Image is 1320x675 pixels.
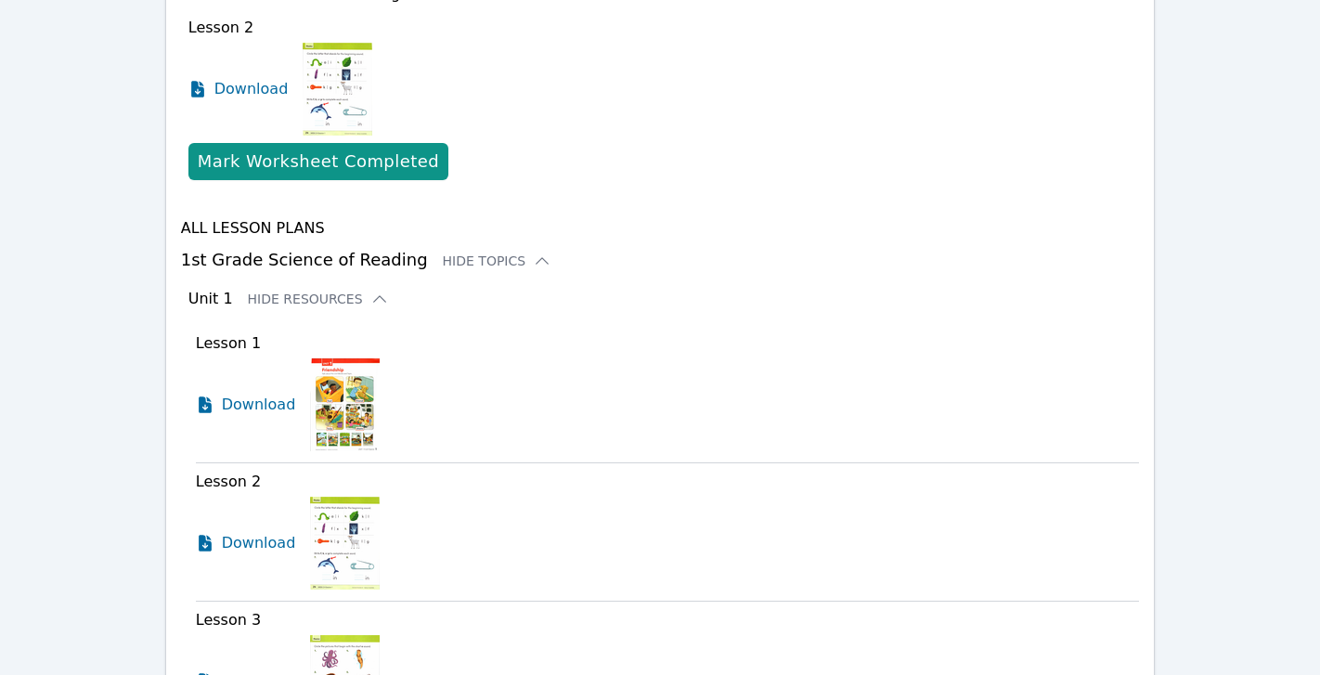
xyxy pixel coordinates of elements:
h3: 1st Grade Science of Reading [181,247,1140,273]
img: Lesson 2 [303,43,372,136]
span: Lesson 3 [196,611,261,629]
a: Download [188,43,289,136]
span: Download [214,78,289,100]
a: Download [196,497,296,590]
img: Lesson 1 [310,358,380,451]
span: Download [222,394,296,416]
span: Lesson 2 [196,473,261,490]
h3: Unit 1 [188,288,233,310]
img: Lesson 2 [310,497,380,590]
span: Lesson 1 [196,334,261,352]
span: Download [222,532,296,554]
button: Hide Resources [248,290,389,308]
h4: All Lesson Plans [181,217,1140,240]
button: Mark Worksheet Completed [188,143,448,180]
div: Mark Worksheet Completed [198,149,439,175]
a: Download [196,358,296,451]
span: Lesson 2 [188,19,253,36]
button: Hide Topics [443,252,552,270]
